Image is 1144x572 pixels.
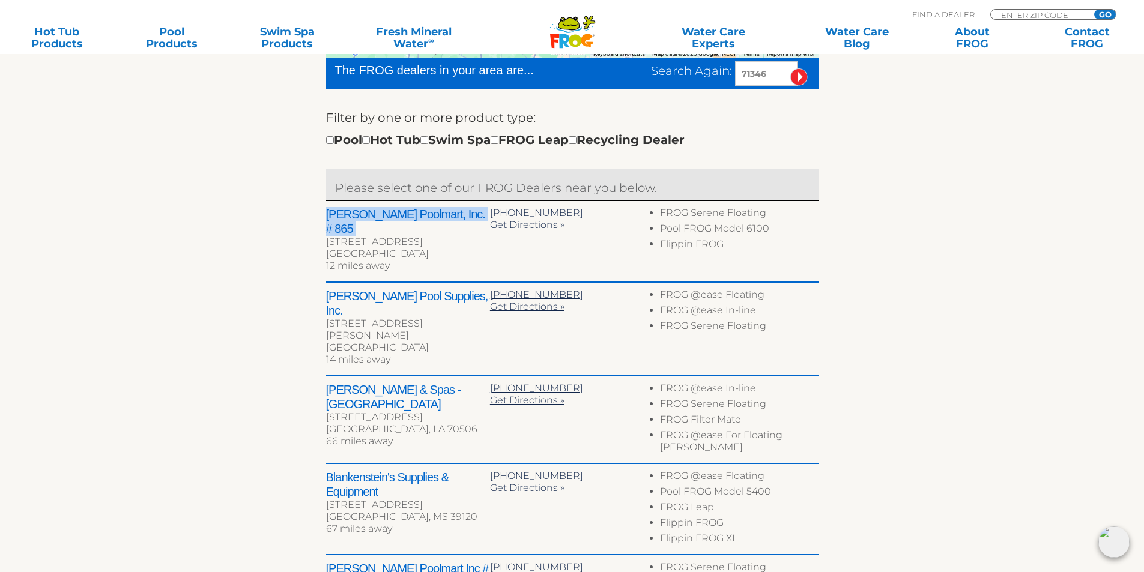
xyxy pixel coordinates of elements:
a: Water CareBlog [812,26,901,50]
a: Get Directions » [490,482,564,493]
h2: [PERSON_NAME] Poolmart, Inc. # 865 [326,207,490,236]
div: [STREET_ADDRESS] [326,236,490,248]
input: Zip Code Form [1000,10,1081,20]
a: PoolProducts [127,26,217,50]
li: FROG Serene Floating [660,320,818,336]
li: FROG @ease Floating [660,289,818,304]
div: The FROG dealers in your area are... [335,61,577,79]
a: ContactFROG [1043,26,1132,50]
li: FROG @ease In-line [660,304,818,320]
li: FROG @ease Floating [660,470,818,486]
span: 66 miles away [326,435,393,447]
li: FROG Filter Mate [660,414,818,429]
li: Flippin FROG [660,238,818,254]
li: FROG @ease In-line [660,382,818,398]
div: [STREET_ADDRESS][PERSON_NAME] [326,318,490,342]
input: Submit [790,68,808,86]
a: [PHONE_NUMBER] [490,470,583,481]
p: Find A Dealer [912,9,975,20]
a: AboutFROG [927,26,1017,50]
h2: [PERSON_NAME] & Spas - [GEOGRAPHIC_DATA] [326,382,490,411]
a: Get Directions » [490,394,564,406]
a: Hot TubProducts [12,26,101,50]
li: Pool FROG Model 5400 [660,486,818,501]
h2: [PERSON_NAME] Pool Supplies, Inc. [326,289,490,318]
li: FROG Leap [660,501,818,517]
a: [PHONE_NUMBER] [490,382,583,394]
a: [PHONE_NUMBER] [490,207,583,218]
li: Pool FROG Model 6100 [660,223,818,238]
li: FROG @ease For Floating [PERSON_NAME] [660,429,818,457]
div: [STREET_ADDRESS] [326,499,490,511]
img: openIcon [1098,526,1130,558]
label: Filter by one or more product type: [326,108,536,127]
div: [STREET_ADDRESS] [326,411,490,423]
span: 14 miles away [326,354,390,365]
p: Please select one of our FROG Dealers near you below. [335,178,810,197]
li: Flippin FROG [660,517,818,532]
div: [GEOGRAPHIC_DATA], LA 70506 [326,423,490,435]
li: Flippin FROG XL [660,532,818,548]
sup: ∞ [428,35,434,45]
span: Search Again: [651,64,732,78]
div: [GEOGRAPHIC_DATA] [326,342,490,354]
h2: Blankenstein's Supplies & Equipment [326,470,490,499]
div: [GEOGRAPHIC_DATA] [326,248,490,260]
a: Water CareExperts [641,26,786,50]
li: FROG Serene Floating [660,207,818,223]
span: 67 miles away [326,523,392,534]
span: 12 miles away [326,260,390,271]
a: Get Directions » [490,301,564,312]
a: Get Directions » [490,219,564,230]
li: FROG Serene Floating [660,398,818,414]
a: [PHONE_NUMBER] [490,289,583,300]
button: Keyboard shortcuts [593,50,645,58]
a: Swim SpaProducts [243,26,332,50]
div: [GEOGRAPHIC_DATA], MS 39120 [326,511,490,523]
div: Pool Hot Tub Swim Spa FROG Leap Recycling Dealer [326,130,685,149]
input: GO [1094,10,1116,19]
a: Fresh MineralWater∞ [357,26,470,50]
